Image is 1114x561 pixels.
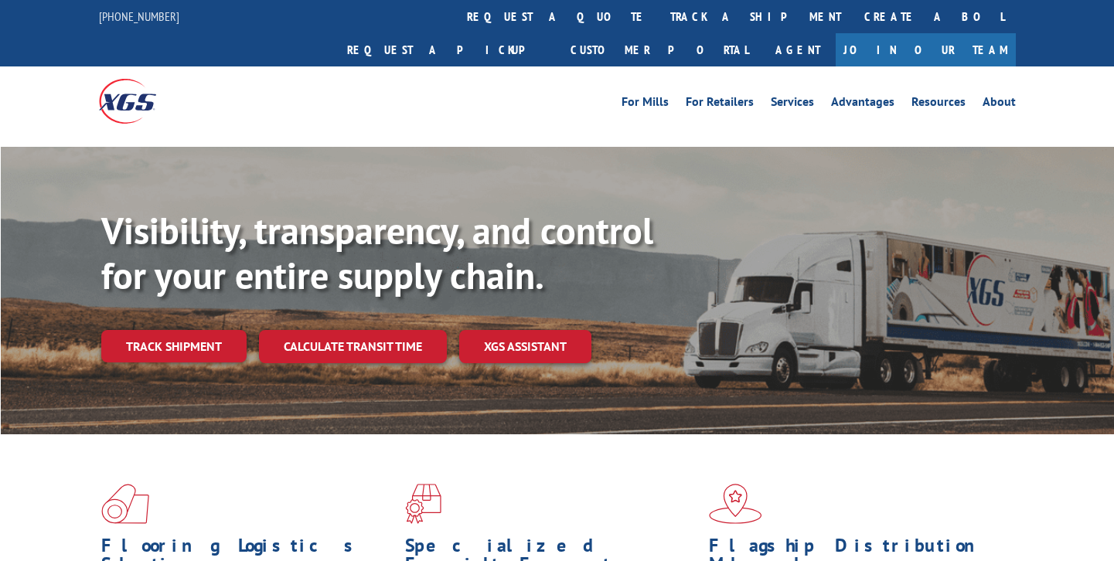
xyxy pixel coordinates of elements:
a: Services [771,96,814,113]
a: For Retailers [686,96,754,113]
a: About [983,96,1016,113]
b: Visibility, transparency, and control for your entire supply chain. [101,206,653,299]
img: xgs-icon-focused-on-flooring-red [405,484,441,524]
a: Request a pickup [336,33,559,66]
a: Track shipment [101,330,247,362]
a: Calculate transit time [259,330,447,363]
img: xgs-icon-total-supply-chain-intelligence-red [101,484,149,524]
a: For Mills [622,96,669,113]
a: Join Our Team [836,33,1016,66]
a: XGS ASSISTANT [459,330,591,363]
img: xgs-icon-flagship-distribution-model-red [709,484,762,524]
a: Resources [911,96,966,113]
a: Customer Portal [559,33,760,66]
a: Advantages [831,96,894,113]
a: Agent [760,33,836,66]
a: [PHONE_NUMBER] [99,8,179,24]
